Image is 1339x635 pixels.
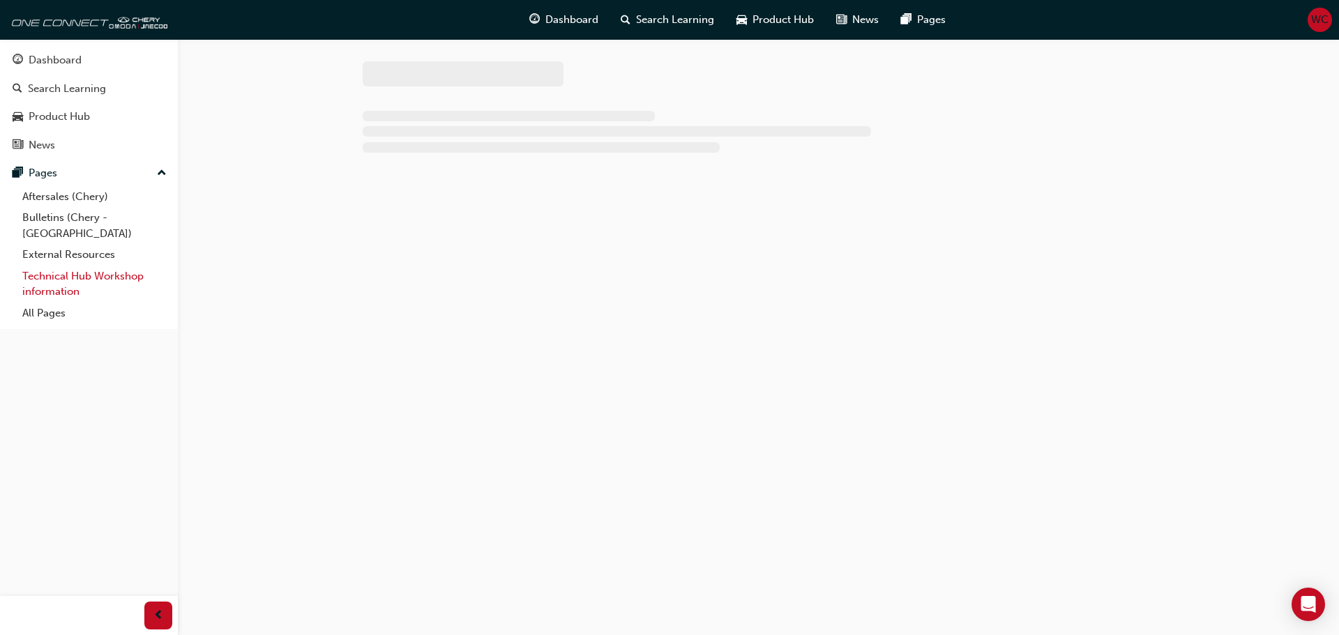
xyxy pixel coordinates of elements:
div: News [29,137,55,153]
a: News [6,132,172,158]
span: Product Hub [752,12,814,28]
span: car-icon [736,11,747,29]
span: news-icon [13,139,23,152]
span: news-icon [836,11,847,29]
a: All Pages [17,303,172,324]
a: Dashboard [6,47,172,73]
a: news-iconNews [825,6,890,34]
span: pages-icon [13,167,23,180]
span: search-icon [621,11,630,29]
span: guage-icon [529,11,540,29]
img: oneconnect [7,6,167,33]
span: News [852,12,879,28]
span: car-icon [13,111,23,123]
span: Dashboard [545,12,598,28]
span: up-icon [157,165,167,183]
span: prev-icon [153,607,164,625]
a: Product Hub [6,104,172,130]
button: Pages [6,160,172,186]
span: pages-icon [901,11,911,29]
button: WC [1308,8,1332,32]
div: Search Learning [28,81,106,97]
a: External Resources [17,244,172,266]
a: pages-iconPages [890,6,957,34]
div: Pages [29,165,57,181]
div: Dashboard [29,52,82,68]
a: Aftersales (Chery) [17,186,172,208]
div: Open Intercom Messenger [1292,588,1325,621]
span: WC [1311,12,1329,28]
div: Product Hub [29,109,90,125]
span: search-icon [13,83,22,95]
a: search-iconSearch Learning [610,6,725,34]
a: Technical Hub Workshop information [17,266,172,303]
a: guage-iconDashboard [518,6,610,34]
a: Bulletins (Chery - [GEOGRAPHIC_DATA]) [17,207,172,244]
span: Search Learning [636,12,714,28]
span: Pages [917,12,946,28]
a: Search Learning [6,76,172,102]
span: guage-icon [13,54,23,67]
a: car-iconProduct Hub [725,6,825,34]
button: DashboardSearch LearningProduct HubNews [6,45,172,160]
